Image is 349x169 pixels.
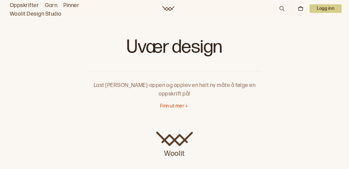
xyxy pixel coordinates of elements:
[162,6,174,11] a: Woolit
[45,1,57,10] a: Garn
[310,4,342,13] p: Logg inn
[87,71,262,98] p: Last [PERSON_NAME]-appen og opplev en helt ny måte å følge en oppskrift på!
[156,146,193,159] p: Woolit
[160,103,189,110] button: Finn ut mer
[10,10,62,18] a: Woolit Design Studio
[63,1,79,10] a: Pinner
[156,132,193,159] a: Woolit
[160,103,184,110] p: Finn ut mer
[87,37,262,61] h1: Uvær design
[310,4,342,13] button: User dropdown
[10,1,39,10] a: Oppskrifter
[156,132,193,146] img: Woolit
